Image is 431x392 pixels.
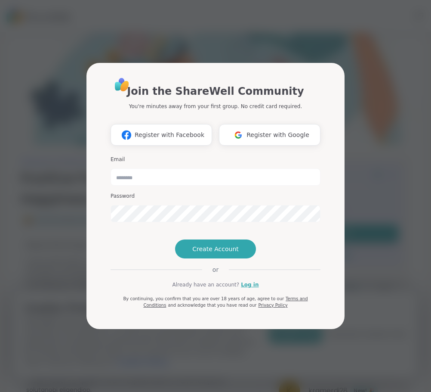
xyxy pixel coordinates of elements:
h1: Join the ShareWell Community [127,84,304,99]
h3: Password [111,193,320,200]
img: ShareWell Logo [112,75,132,94]
span: Create Account [192,245,239,253]
span: Register with Facebook [135,131,204,140]
button: Create Account [175,240,256,258]
button: Register with Google [219,124,320,146]
p: You're minutes away from your first group. No credit card required. [129,103,302,110]
button: Register with Facebook [111,124,212,146]
a: Log in [241,281,259,289]
img: ShareWell Logomark [230,127,246,143]
a: Terms and Conditions [143,296,308,308]
span: and acknowledge that you have read our [168,303,256,308]
span: Register with Google [246,131,309,140]
span: By continuing, you confirm that you are over 18 years of age, agree to our [123,296,284,301]
a: Privacy Policy [258,303,287,308]
span: Already have an account? [172,281,239,289]
img: ShareWell Logomark [118,127,135,143]
span: or [202,265,229,274]
h3: Email [111,156,320,163]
